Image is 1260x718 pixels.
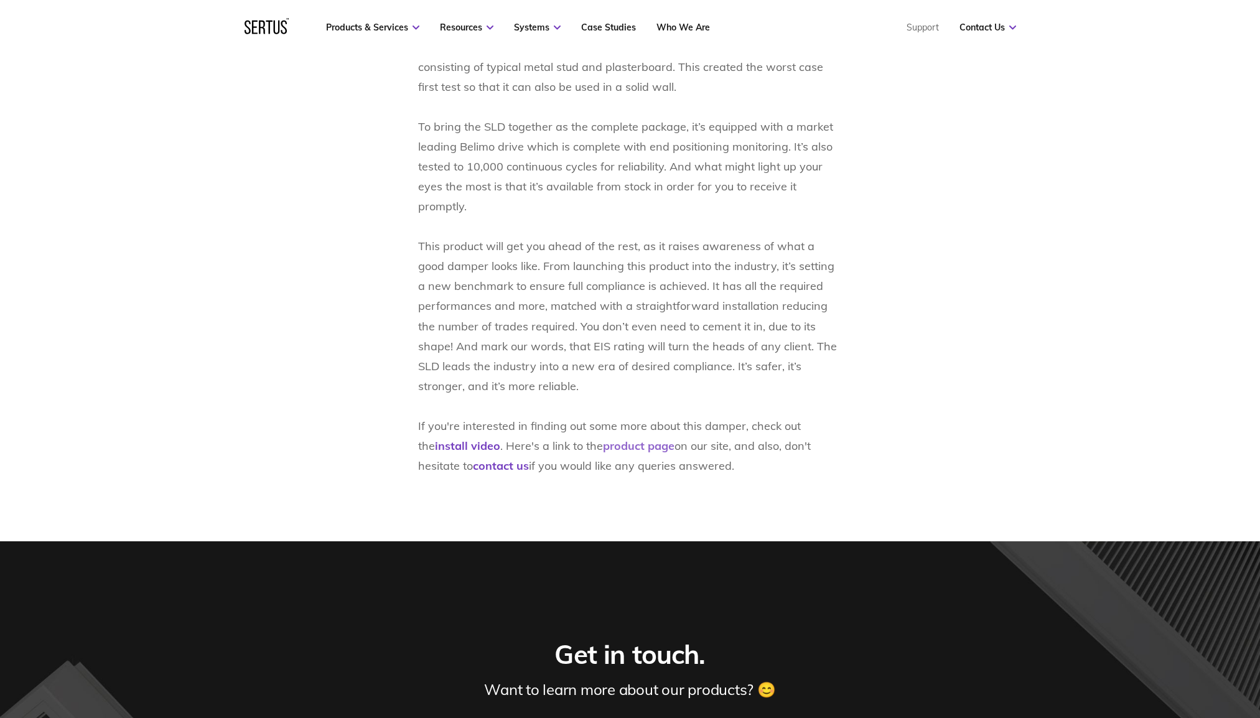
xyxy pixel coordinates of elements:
[326,22,419,33] a: Products & Services
[656,22,710,33] a: Who We Are
[514,22,561,33] a: Systems
[1036,574,1260,718] iframe: Chat Widget
[440,22,493,33] a: Resources
[435,439,500,453] a: install video
[603,439,674,453] a: product page
[959,22,1016,33] a: Contact Us
[473,459,529,473] a: contact us
[484,680,775,699] div: Want to learn more about our products? 😊
[554,638,705,671] div: Get in touch.
[581,22,636,33] a: Case Studies
[907,22,939,33] a: Support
